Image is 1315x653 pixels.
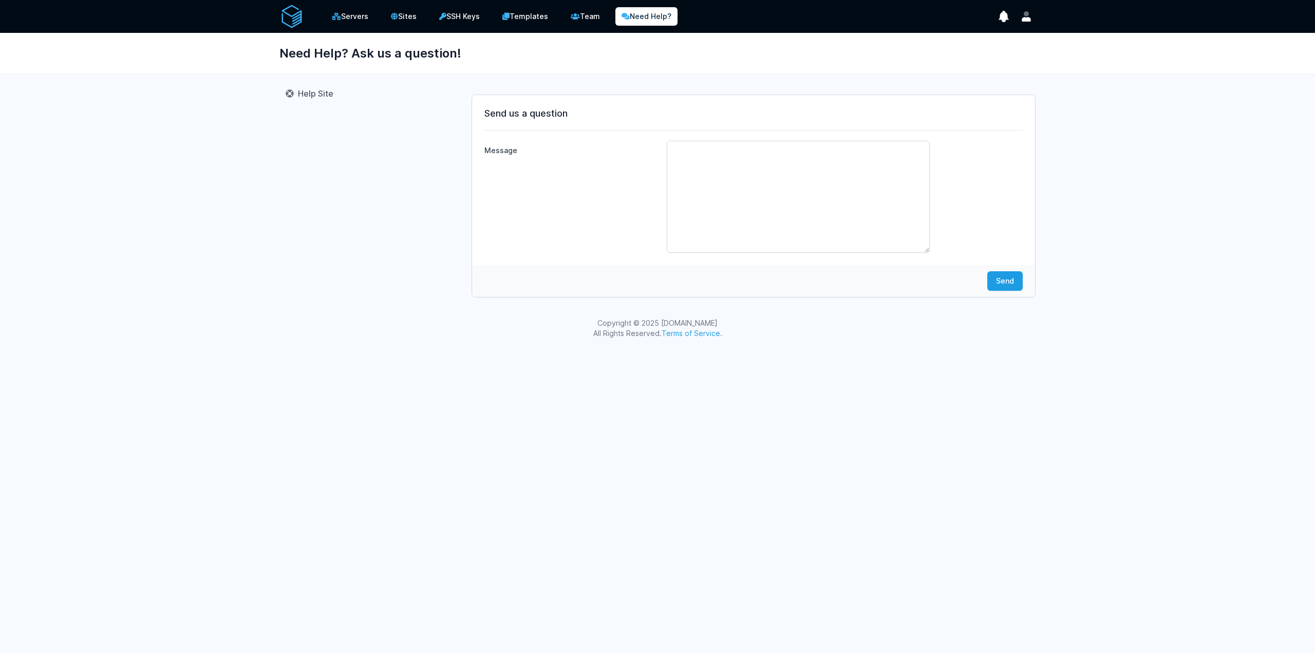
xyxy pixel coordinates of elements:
h1: Need Help? Ask us a question! [279,41,461,66]
button: show notifications [994,7,1013,26]
a: SSH Keys [432,6,487,27]
a: Templates [495,6,555,27]
a: Terms of Service [662,329,720,338]
a: Servers [325,6,375,27]
button: Send [987,271,1023,291]
a: Team [563,6,607,27]
label: Message [484,141,659,156]
a: Help Site [279,84,459,103]
img: serverAuth logo [279,4,304,29]
a: Sites [384,6,424,27]
button: User menu [1017,7,1036,26]
h3: Send us a question [484,107,1023,120]
a: Need Help? [615,7,678,26]
span: Help Site [298,88,333,99]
